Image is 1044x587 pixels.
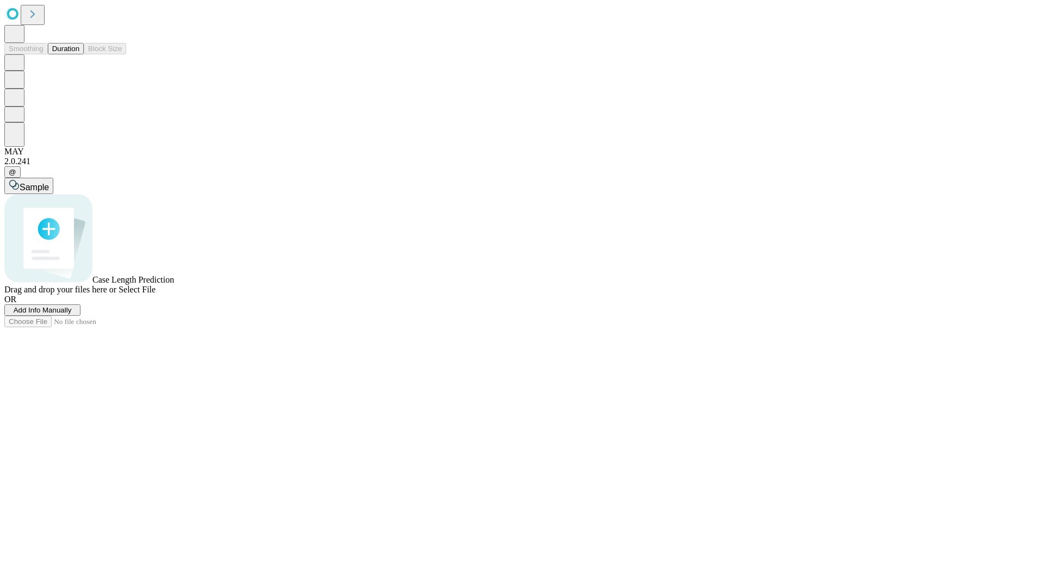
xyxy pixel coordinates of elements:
[119,285,156,294] span: Select File
[14,306,72,314] span: Add Info Manually
[84,43,126,54] button: Block Size
[4,147,1040,157] div: MAY
[4,285,116,294] span: Drag and drop your files here or
[4,157,1040,166] div: 2.0.241
[9,168,16,176] span: @
[48,43,84,54] button: Duration
[4,304,80,316] button: Add Info Manually
[4,295,16,304] span: OR
[4,178,53,194] button: Sample
[4,166,21,178] button: @
[20,183,49,192] span: Sample
[92,275,174,284] span: Case Length Prediction
[4,43,48,54] button: Smoothing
